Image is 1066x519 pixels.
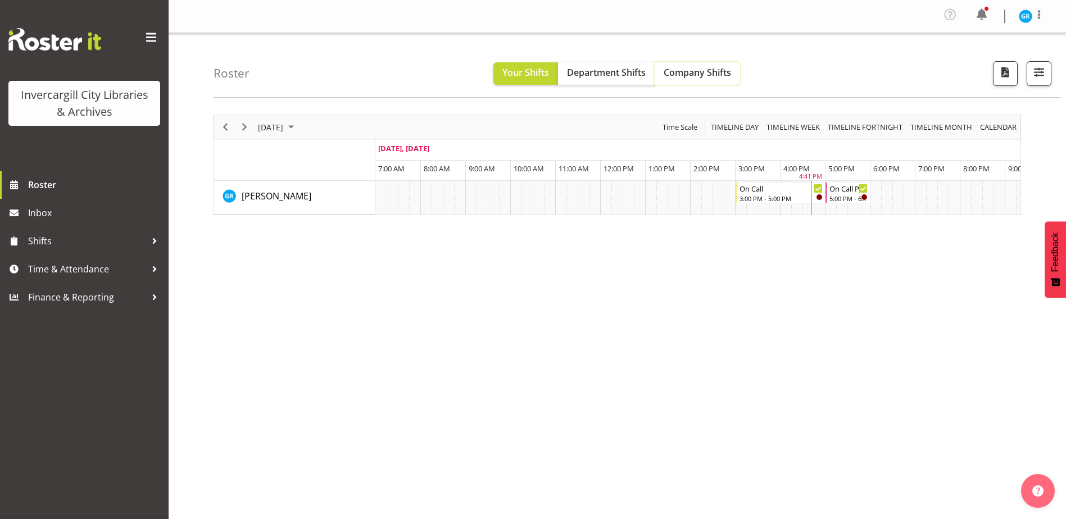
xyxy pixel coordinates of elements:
div: Grace Roscoe-Squires"s event - On Call Phone Begin From Monday, September 1, 2025 at 5:00:00 PM G... [825,182,870,203]
span: 10:00 AM [514,163,544,174]
span: 7:00 PM [918,163,945,174]
img: grace-roscoe-squires11664.jpg [1019,10,1032,23]
span: 4:00 PM [783,163,810,174]
div: On Call [740,183,823,194]
button: Fortnight [826,120,905,134]
button: Company Shifts [655,62,740,85]
span: [PERSON_NAME] [242,190,311,202]
button: Next [237,120,252,134]
button: Your Shifts [493,62,558,85]
button: Time Scale [661,120,700,134]
span: Roster [28,176,163,193]
button: Download a PDF of the roster for the current day [993,61,1018,86]
button: Timeline Month [909,120,974,134]
span: 8:00 AM [424,163,450,174]
div: Previous [216,115,235,139]
span: 5:00 PM [828,163,855,174]
span: Company Shifts [664,66,731,79]
div: 4:41 PM [799,172,822,181]
span: calendar [979,120,1018,134]
span: Timeline Week [765,120,821,134]
span: Your Shifts [502,66,549,79]
span: 2:00 PM [693,163,720,174]
div: Timeline Day of September 1, 2025 [214,115,1021,215]
span: Inbox [28,204,163,221]
td: Grace Roscoe-Squires resource [214,181,375,215]
table: Timeline Day of September 1, 2025 [375,181,1050,215]
button: Timeline Week [765,120,822,134]
span: [DATE] [257,120,284,134]
div: 5:00 PM - 6:00 PM [829,194,868,203]
img: help-xxl-2.png [1032,485,1044,497]
span: Timeline Month [909,120,973,134]
span: Finance & Reporting [28,289,146,306]
span: 3:00 PM [738,163,765,174]
h4: Roster [214,67,250,80]
span: 11:00 AM [559,163,589,174]
span: 6:00 PM [873,163,900,174]
span: 7:00 AM [378,163,405,174]
div: Next [235,115,254,139]
button: Feedback - Show survey [1045,221,1066,298]
span: [DATE], [DATE] [378,143,429,153]
span: 9:00 AM [469,163,495,174]
button: Timeline Day [709,120,761,134]
span: 1:00 PM [648,163,675,174]
img: Rosterit website logo [8,28,101,51]
div: On Call Phone [829,183,868,194]
span: Timeline Fortnight [827,120,904,134]
button: September 1, 2025 [256,120,299,134]
span: Timeline Day [710,120,760,134]
span: Time & Attendance [28,261,146,277]
span: Department Shifts [567,66,646,79]
span: Shifts [28,233,146,249]
div: Grace Roscoe-Squires"s event - On Call Begin From Monday, September 1, 2025 at 3:00:00 PM GMT+12:... [736,182,825,203]
span: 12:00 PM [604,163,634,174]
button: Department Shifts [558,62,655,85]
div: Invercargill City Libraries & Archives [20,86,149,120]
span: 9:00 PM [1008,163,1035,174]
button: Previous [218,120,233,134]
div: 3:00 PM - 5:00 PM [740,194,823,203]
a: [PERSON_NAME] [242,189,311,203]
span: 8:00 PM [963,163,990,174]
span: Time Scale [661,120,698,134]
button: Filter Shifts [1027,61,1051,86]
button: Month [978,120,1019,134]
span: Feedback [1050,233,1060,272]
